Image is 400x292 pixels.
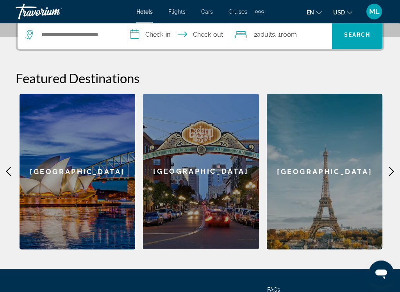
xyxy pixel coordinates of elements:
span: en [307,9,314,16]
a: Flights [168,9,186,15]
button: Change currency [333,7,352,18]
a: [GEOGRAPHIC_DATA] [20,94,136,250]
a: [GEOGRAPHIC_DATA] [143,94,259,250]
span: Room [281,31,297,39]
div: [GEOGRAPHIC_DATA] [143,94,259,249]
span: ML [369,8,380,16]
span: , 1 [275,30,297,41]
button: Travelers: 2 adults, 0 children [231,21,332,49]
span: 2 [254,30,275,41]
a: Hotels [136,9,153,15]
h2: Featured Destinations [16,71,384,86]
div: Search widget [18,21,382,49]
span: Adults [257,31,275,39]
a: Cars [201,9,213,15]
a: Cruises [229,9,247,15]
button: Extra navigation items [255,5,264,18]
button: Check in and out dates [126,21,231,49]
span: Search [344,32,371,38]
a: [GEOGRAPHIC_DATA] [267,94,383,250]
iframe: Button to launch messaging window [369,261,394,286]
span: USD [333,9,345,16]
button: Change language [307,7,321,18]
button: Search [332,21,382,49]
a: Travorium [16,2,94,22]
button: User Menu [364,4,384,20]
